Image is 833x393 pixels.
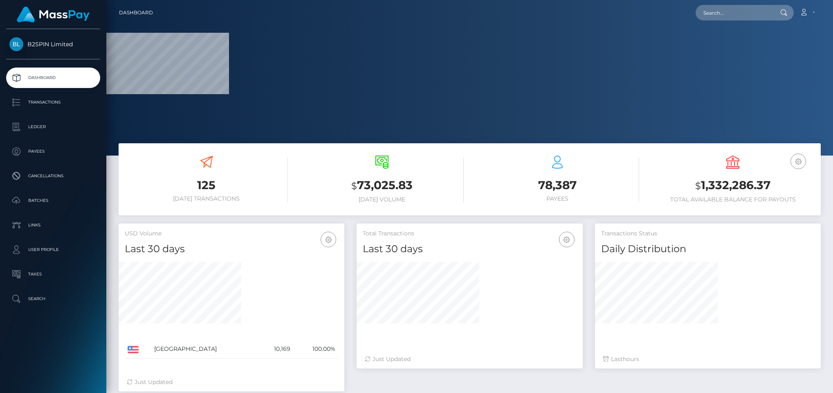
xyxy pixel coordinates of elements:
p: Links [9,219,97,231]
p: Taxes [9,268,97,280]
p: Batches [9,194,97,207]
td: 10,169 [258,340,293,359]
a: Cancellations [6,166,100,186]
p: Transactions [9,96,97,108]
h3: 78,387 [476,177,639,193]
a: User Profile [6,239,100,260]
h5: Transactions Status [601,230,815,238]
small: $ [351,180,357,192]
h4: Daily Distribution [601,242,815,256]
h3: 73,025.83 [300,177,463,194]
p: User Profile [9,244,97,256]
a: Dashboard [119,4,153,21]
h3: 125 [125,177,288,193]
a: Search [6,289,100,309]
input: Search... [696,5,772,20]
img: B2SPIN Limited [9,37,23,51]
h6: Payees [476,195,639,202]
a: Transactions [6,92,100,113]
a: Ledger [6,117,100,137]
h6: [DATE] Volume [300,196,463,203]
p: Ledger [9,121,97,133]
a: Links [6,215,100,235]
h6: Total Available Balance for Payouts [651,196,815,203]
p: Cancellations [9,170,97,182]
h6: [DATE] Transactions [125,195,288,202]
a: Dashboard [6,68,100,88]
small: $ [695,180,701,192]
img: US.png [128,346,139,353]
p: Search [9,293,97,305]
div: Just Updated [365,355,574,364]
td: 100.00% [293,340,338,359]
div: Last hours [603,355,813,364]
h4: Last 30 days [363,242,576,256]
div: Just Updated [127,378,336,386]
img: MassPay Logo [17,7,90,23]
td: [GEOGRAPHIC_DATA] [151,340,259,359]
h3: 1,332,286.37 [651,177,815,194]
a: Batches [6,190,100,211]
h5: USD Volume [125,230,338,238]
a: Payees [6,141,100,162]
h4: Last 30 days [125,242,338,256]
p: Payees [9,145,97,158]
p: Dashboard [9,72,97,84]
span: B2SPIN Limited [6,41,100,48]
a: Taxes [6,264,100,285]
h5: Total Transactions [363,230,576,238]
